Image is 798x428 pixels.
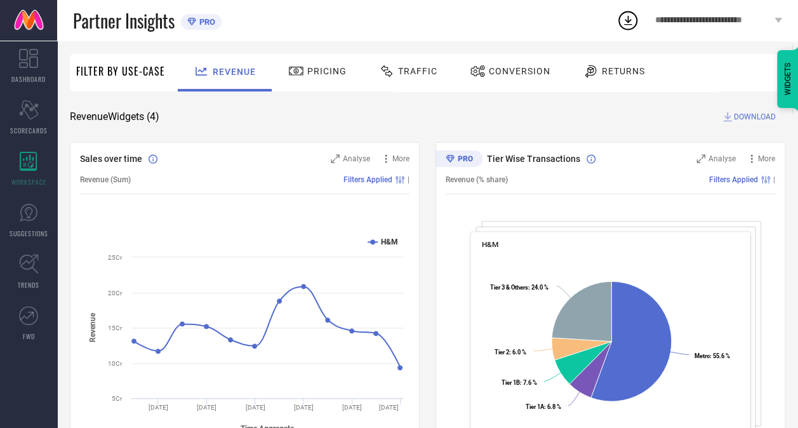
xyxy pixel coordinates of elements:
[108,290,123,297] text: 20Cr
[489,66,550,76] span: Conversion
[23,331,35,341] span: FWD
[10,126,48,135] span: SCORECARDS
[331,154,340,163] svg: Zoom
[495,349,526,356] text: : 6.0 %
[197,404,216,411] text: [DATE]
[695,352,710,359] tspan: Metro
[758,154,775,163] span: More
[80,154,142,164] span: Sales over time
[602,66,645,76] span: Returns
[398,66,437,76] span: Traffic
[196,17,215,27] span: PRO
[73,8,175,34] span: Partner Insights
[108,324,123,331] text: 15Cr
[490,284,549,291] text: : 24.0 %
[108,254,123,261] text: 25Cr
[10,229,48,238] span: SUGGESTIONS
[70,110,159,123] span: Revenue Widgets ( 4 )
[343,175,392,184] span: Filters Applied
[773,175,775,184] span: |
[343,154,370,163] span: Analyse
[482,240,498,249] span: H&M
[616,9,639,32] div: Open download list
[76,64,165,79] span: Filter By Use-Case
[734,110,776,123] span: DOWNLOAD
[213,67,256,77] span: Revenue
[108,360,123,367] text: 10Cr
[502,379,537,386] text: : 7.6 %
[392,154,409,163] span: More
[709,175,758,184] span: Filters Applied
[11,177,46,187] span: WORKSPACE
[245,404,265,411] text: [DATE]
[379,404,399,411] text: [DATE]
[495,349,509,356] tspan: Tier 2
[112,395,123,402] text: 5Cr
[149,404,168,411] text: [DATE]
[490,284,528,291] tspan: Tier 3 & Others
[526,403,545,410] tspan: Tier 1A
[487,154,580,164] span: Tier Wise Transactions
[307,66,347,76] span: Pricing
[502,379,520,386] tspan: Tier 1B
[446,175,508,184] span: Revenue (% share)
[436,150,482,170] div: Premium
[11,74,46,84] span: DASHBOARD
[88,312,97,342] tspan: Revenue
[708,154,736,163] span: Analyse
[526,403,561,410] text: : 6.8 %
[408,175,409,184] span: |
[696,154,705,163] svg: Zoom
[80,175,131,184] span: Revenue (Sum)
[695,352,730,359] text: : 55.6 %
[294,404,314,411] text: [DATE]
[342,404,362,411] text: [DATE]
[18,280,39,290] span: TRENDS
[381,237,398,246] text: H&M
